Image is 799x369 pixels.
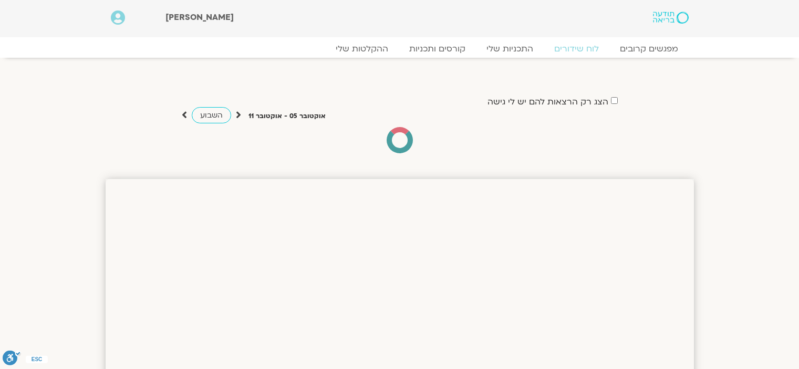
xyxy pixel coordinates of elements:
[487,97,608,107] label: הצג רק הרצאות להם יש לי גישה
[609,44,689,54] a: מפגשים קרובים
[165,12,234,23] span: [PERSON_NAME]
[325,44,399,54] a: ההקלטות שלי
[111,44,689,54] nav: Menu
[248,111,326,122] p: אוקטובר 05 - אוקטובר 11
[476,44,544,54] a: התכניות שלי
[399,44,476,54] a: קורסים ותכניות
[192,107,231,123] a: השבוע
[200,110,223,120] span: השבוע
[544,44,609,54] a: לוח שידורים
